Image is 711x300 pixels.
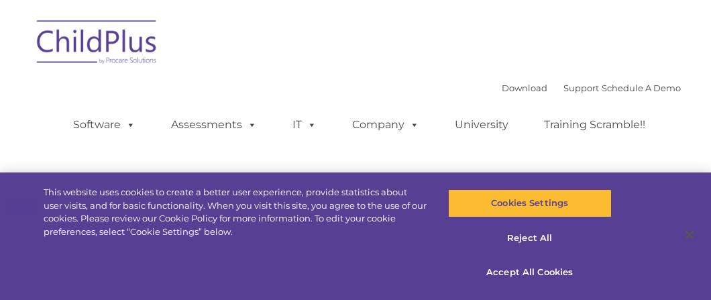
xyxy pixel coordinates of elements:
[448,189,612,217] button: Cookies Settings
[531,111,659,138] a: Training Scramble!!
[448,224,612,252] button: Reject All
[563,83,599,93] a: Support
[502,83,681,93] font: |
[675,220,704,250] button: Close
[602,83,681,93] a: Schedule A Demo
[339,111,433,138] a: Company
[502,83,547,93] a: Download
[60,111,149,138] a: Software
[448,258,612,287] button: Accept All Cookies
[30,11,164,78] img: ChildPlus by Procare Solutions
[441,111,522,138] a: University
[279,111,330,138] a: IT
[158,111,270,138] a: Assessments
[44,186,427,238] div: This website uses cookies to create a better user experience, provide statistics about user visit...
